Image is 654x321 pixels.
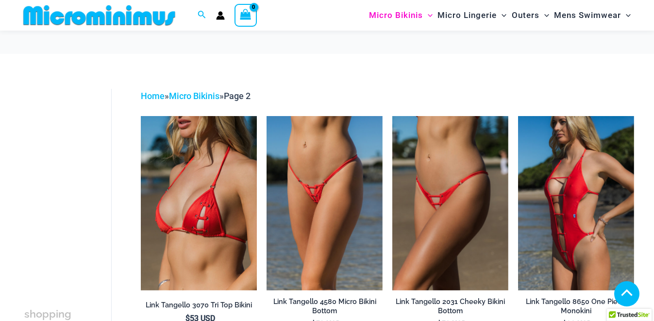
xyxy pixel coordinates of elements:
[369,3,423,28] span: Micro Bikinis
[554,3,621,28] span: Mens Swimwear
[24,81,112,275] iframe: TrustedSite Certified
[141,91,251,101] span: » »
[518,297,634,319] a: Link Tangello 8650 One Piece Monokini
[437,3,497,28] span: Micro Lingerie
[392,297,508,315] h2: Link Tangello 2031 Cheeky Bikini Bottom
[267,116,383,290] img: Link Tangello 4580 Micro 01
[141,116,257,290] a: Link Tangello 3070 Tri Top 01Link Tangello 3070 Tri Top 4580 Micro 11Link Tangello 3070 Tri Top 4...
[235,4,257,26] a: View Shopping Cart, empty
[169,91,219,101] a: Micro Bikinis
[267,297,383,319] a: Link Tangello 4580 Micro Bikini Bottom
[198,9,206,21] a: Search icon link
[24,308,71,320] span: shopping
[509,3,552,28] a: OutersMenu ToggleMenu Toggle
[518,116,634,290] img: Link Tangello 8650 One Piece Monokini 11
[423,3,433,28] span: Menu Toggle
[365,1,635,29] nav: Site Navigation
[621,3,631,28] span: Menu Toggle
[392,116,508,290] a: Link Tangello 2031 Cheeky 01Link Tangello 2031 Cheeky 02Link Tangello 2031 Cheeky 02
[392,297,508,319] a: Link Tangello 2031 Cheeky Bikini Bottom
[367,3,435,28] a: Micro BikinisMenu ToggleMenu Toggle
[512,3,539,28] span: Outers
[19,4,179,26] img: MM SHOP LOGO FLAT
[141,301,257,313] a: Link Tangello 3070 Tri Top Bikini
[267,116,383,290] a: Link Tangello 4580 Micro 01Link Tangello 4580 Micro 02Link Tangello 4580 Micro 02
[518,116,634,290] a: Link Tangello 8650 One Piece Monokini 11Link Tangello 8650 One Piece Monokini 12Link Tangello 865...
[141,301,257,310] h2: Link Tangello 3070 Tri Top Bikini
[141,91,165,101] a: Home
[141,116,257,290] img: Link Tangello 3070 Tri Top 01
[216,11,225,20] a: Account icon link
[392,116,508,290] img: Link Tangello 2031 Cheeky 01
[539,3,549,28] span: Menu Toggle
[267,297,383,315] h2: Link Tangello 4580 Micro Bikini Bottom
[224,91,251,101] span: Page 2
[552,3,633,28] a: Mens SwimwearMenu ToggleMenu Toggle
[518,297,634,315] h2: Link Tangello 8650 One Piece Monokini
[435,3,509,28] a: Micro LingerieMenu ToggleMenu Toggle
[497,3,506,28] span: Menu Toggle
